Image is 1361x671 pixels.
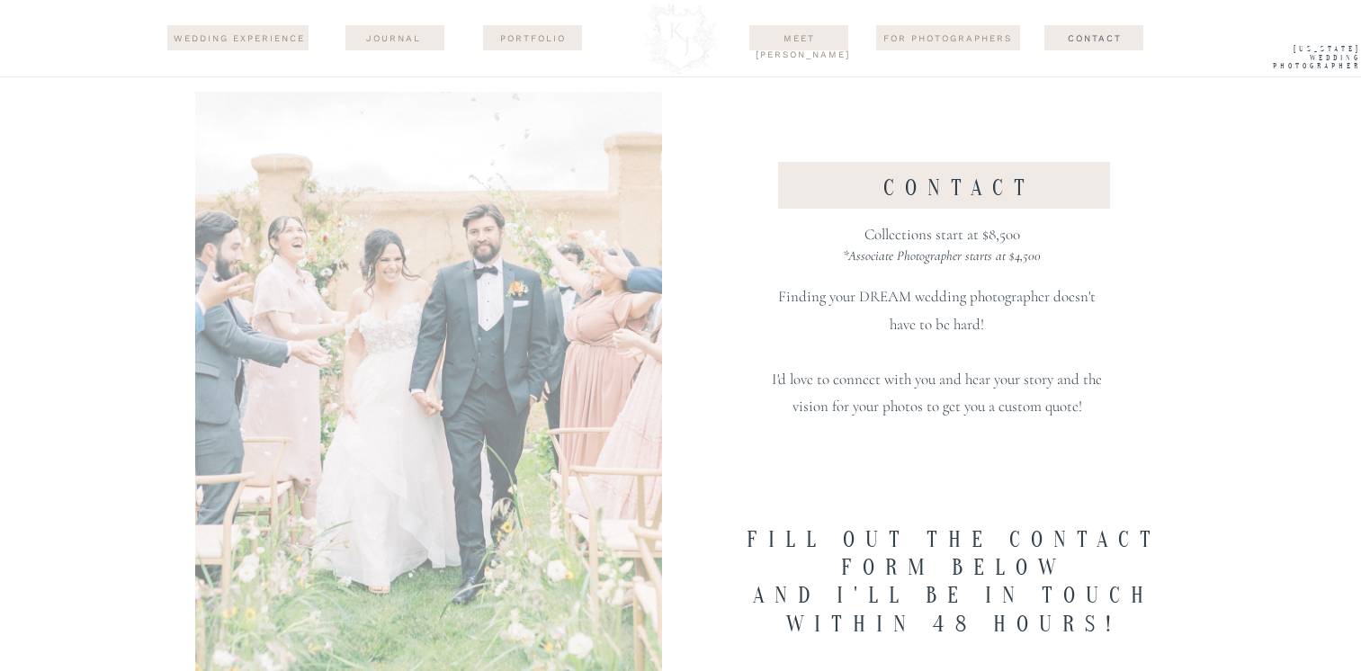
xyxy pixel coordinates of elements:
a: wedding experience [172,31,308,47]
h1: Fill out the contact form below And i'll be in touch within 48 hours! [704,526,1204,646]
p: Finding your DREAM wedding photographer doesn't have to be hard! I'd love to connect with you and... [771,283,1104,426]
h1: contact [758,176,1161,215]
p: Collections start at $8,500 [771,221,1114,278]
a: For Photographers [876,31,1020,45]
a: journal [350,31,437,45]
p: *Associate Photographer starts at $4,500 [771,244,1114,272]
a: Portfolio [489,31,577,45]
a: [US_STATE] WEdding Photographer [1245,45,1361,76]
a: Contact [1033,31,1158,45]
a: Meet [PERSON_NAME] [756,31,843,45]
